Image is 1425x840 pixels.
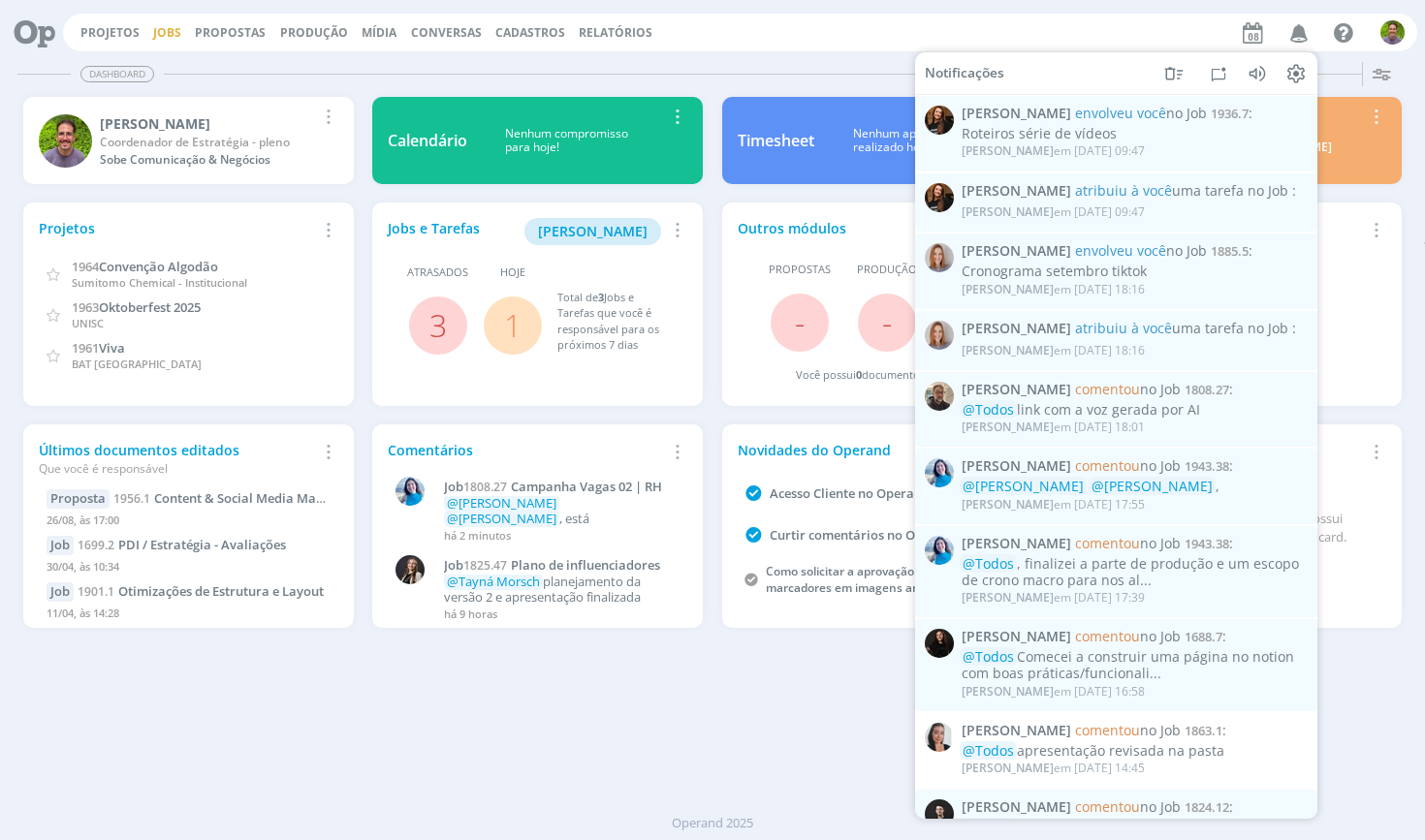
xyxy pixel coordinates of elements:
[447,510,556,527] span: @[PERSON_NAME]
[962,799,1071,816] span: [PERSON_NAME]
[962,458,1307,475] span: :
[99,339,125,357] span: Viva
[962,629,1071,645] span: [PERSON_NAME]
[579,24,652,41] a: Relatórios
[962,205,1145,219] div: em [DATE] 09:47
[573,25,658,41] button: Relatórios
[511,478,662,495] span: Campanha Vagas 02 | RH
[1075,534,1140,552] span: comentou
[99,258,218,275] span: Convenção Algodão
[72,298,99,316] span: 1963
[1380,20,1405,45] img: T
[925,65,1004,81] span: Notificações
[1075,456,1140,475] span: comentou
[962,799,1307,816] span: :
[504,304,522,346] a: 1
[23,97,354,184] a: T[PERSON_NAME]Coordenador de Estratégia - plenoSobe Comunicação & Negócios
[962,144,1145,158] div: em [DATE] 09:47
[962,419,1054,435] span: [PERSON_NAME]
[770,484,940,502] a: Acesso Cliente no Operand :)
[962,281,1054,297] span: [PERSON_NAME]
[963,399,1014,418] span: @Todos
[738,218,1014,238] div: Outros módulos
[814,127,1014,155] div: Nenhum apontamento realizado hoje!
[1075,180,1172,199] span: atribuiu à você
[962,762,1145,775] div: em [DATE] 14:45
[388,440,664,460] div: Comentários
[795,301,805,343] span: -
[463,479,507,495] span: 1808.27
[39,218,315,238] div: Projetos
[356,25,402,41] button: Mídia
[766,563,1015,596] a: Como solicitar a aprovação de peças e inserir marcadores em imagens anexadas a um job?
[962,142,1054,159] span: [PERSON_NAME]
[467,127,664,155] div: Nenhum compromisso para hoje!
[100,134,315,151] div: Coordenador de Estratégia - pleno
[47,536,74,555] div: Job
[274,25,354,41] button: Produção
[429,304,447,346] a: 3
[72,357,202,371] span: BAT [GEOGRAPHIC_DATA]
[962,591,1145,605] div: em [DATE] 17:39
[78,582,324,600] a: 1901.1Otimizações de Estrutura e Layout
[962,106,1071,122] span: [PERSON_NAME]
[1075,797,1140,816] span: comentou
[47,582,74,602] div: Job
[1075,627,1140,645] span: comentou
[47,489,110,509] div: Proposta
[538,222,648,240] span: [PERSON_NAME]
[72,297,201,316] a: 1963Oktoberfest 2025
[189,25,271,41] button: Propostas
[925,458,954,487] img: E
[444,558,678,574] a: Job1825.47Plano de influenciadores
[963,554,1014,573] span: @Todos
[925,799,954,828] img: C
[962,556,1307,589] div: , finalizei a parte de produção e um escopo de crono macro para nos al...
[962,536,1307,552] span: :
[925,723,954,752] img: C
[769,262,831,278] span: Propostas
[925,536,954,565] img: E
[962,401,1307,418] div: link com a voz gerada por AI
[962,203,1054,220] span: [PERSON_NAME]
[362,24,396,41] a: Mídia
[511,556,660,574] span: Plano de influenciadores
[722,97,1053,184] a: TimesheetNenhum apontamentorealizado hoje!
[447,494,556,512] span: @[PERSON_NAME]
[113,490,150,507] span: 1956.1
[1075,627,1181,645] span: no Job
[118,582,324,600] span: Otimizações de Estrutura e Layout
[388,129,467,152] div: Calendário
[962,283,1145,296] div: em [DATE] 18:16
[1075,104,1207,122] span: no Job
[962,343,1145,357] div: em [DATE] 18:16
[925,182,954,211] img: T
[857,262,917,278] span: Produção
[962,760,1054,776] span: [PERSON_NAME]
[407,264,468,281] span: Atrasados
[796,367,978,384] div: Você possui documentos em atraso
[444,575,678,605] p: planejamento da versão 2 e apresentação finalizada
[1075,241,1166,260] span: envolveu você
[113,489,376,507] a: 1956.1Content & Social Media Management
[598,290,604,304] span: 3
[770,526,923,544] a: Curtir comentários no Op
[1185,722,1222,739] span: 1863.1
[962,420,1145,434] div: em [DATE] 18:01
[72,339,99,357] span: 1961
[962,649,1307,682] div: Comecei a construir uma página no notion com boas práticas/funcionali...
[47,555,331,583] div: 30/04, às 10:34
[962,321,1307,337] span: :
[118,536,286,553] span: PDI / Estratégia - Avaliações
[963,477,1084,495] span: @[PERSON_NAME]
[962,126,1307,142] div: Roteiros série de vídeos
[882,301,892,343] span: -
[47,509,331,537] div: 26/08, às 17:00
[1075,456,1181,475] span: no Job
[925,629,954,658] img: S
[962,742,1307,759] div: apresentação revisada na pasta
[444,528,511,543] span: há 2 minutos
[925,243,954,272] img: A
[154,489,376,507] span: Content & Social Media Management
[153,24,181,41] a: Jobs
